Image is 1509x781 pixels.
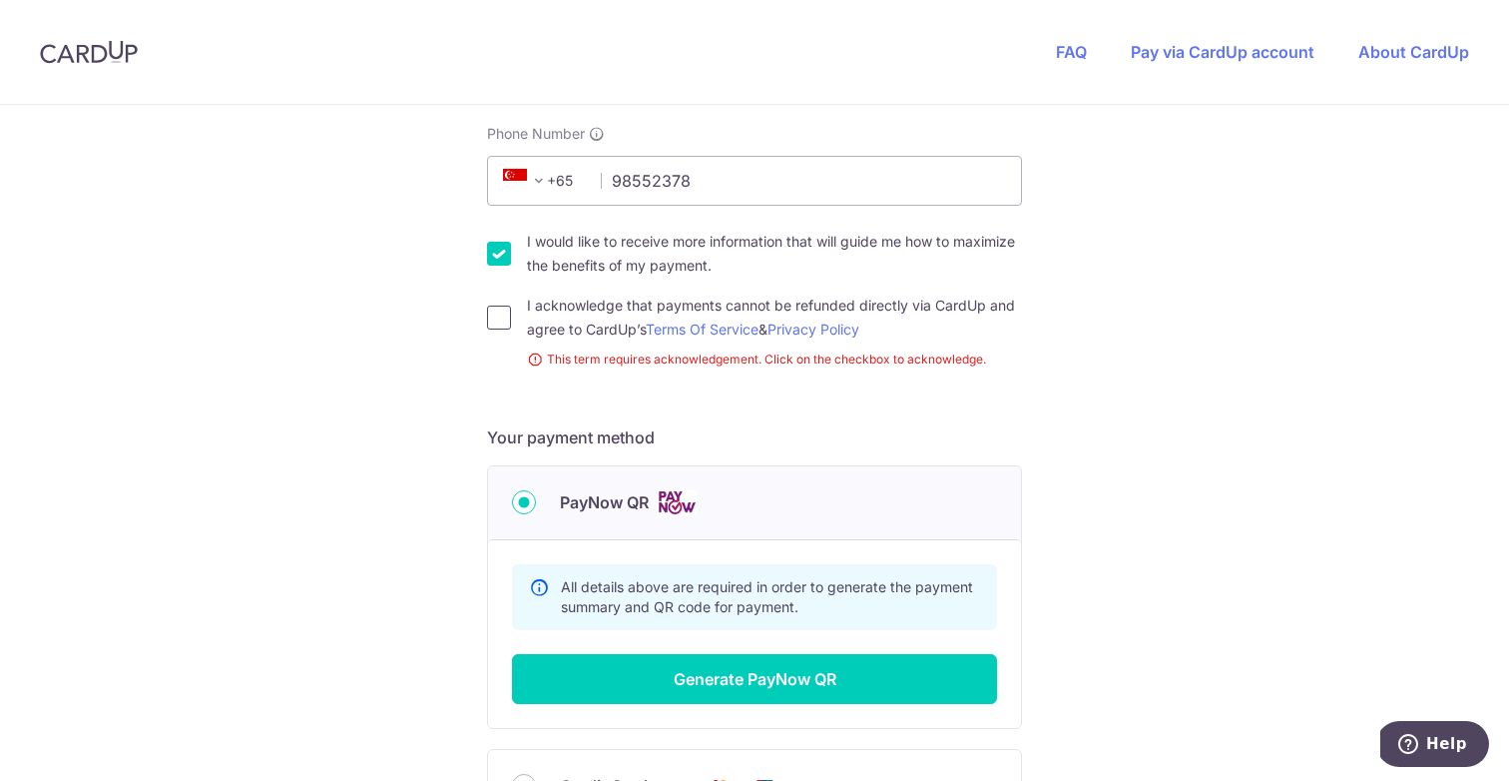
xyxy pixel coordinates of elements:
[527,350,1022,370] small: This term requires acknowledgement. Click on the checkbox to acknowledge.
[767,321,859,338] a: Privacy Policy
[1131,42,1314,62] a: Pay via CardUp account
[512,490,997,515] div: PayNow QR Cards logo
[40,40,138,64] img: CardUp
[561,578,973,615] span: All details above are required in order to generate the payment summary and QR code for payment.
[503,169,551,193] span: +65
[1358,42,1469,62] a: About CardUp
[487,124,585,144] span: Phone Number
[487,425,1022,449] h5: Your payment method
[560,490,649,514] span: PayNow QR
[527,230,1022,278] label: I would like to receive more information that will guide me how to maximize the benefits of my pa...
[512,654,997,704] button: Generate PayNow QR
[497,169,587,193] span: +65
[657,490,697,515] img: Cards logo
[646,321,758,338] a: Terms Of Service
[1056,42,1087,62] a: FAQ
[527,294,1022,342] label: I acknowledge that payments cannot be refunded directly via CardUp and agree to CardUp’s &
[1380,721,1489,771] iframe: Opens a widget where you can find more information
